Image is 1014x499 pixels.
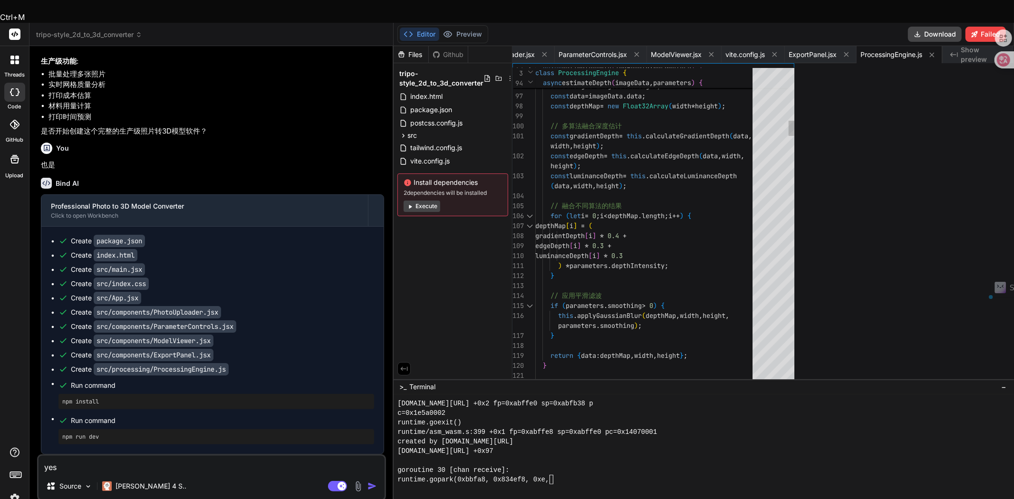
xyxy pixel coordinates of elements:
[94,263,145,276] code: src/main.jsx
[619,132,623,140] span: =
[573,241,577,250] span: i
[589,251,592,260] span: [
[554,182,570,190] span: data
[367,481,377,491] img: icon
[573,182,592,190] span: width
[512,101,523,111] div: 98
[665,211,668,220] span: ;
[615,78,649,87] span: imageData
[665,261,668,270] span: ;
[550,142,570,150] span: width
[596,142,600,150] span: )
[102,481,112,491] img: Claude 4 Sonnet
[524,301,536,311] div: Click to collapse the range.
[558,311,573,320] span: this
[404,178,502,187] span: Install dependencies
[1001,382,1006,392] span: −
[550,162,573,170] span: height
[748,132,752,140] span: ,
[550,132,570,140] span: const
[646,132,729,140] span: calculateGradientDepth
[558,261,562,270] span: )
[550,182,554,190] span: (
[999,379,1008,394] button: −
[570,152,604,160] span: edgeDepth
[512,281,523,291] div: 113
[397,446,493,456] span: [DOMAIN_NAME][URL] +0x97
[397,437,513,446] span: created by [DOMAIN_NAME][URL]
[51,202,358,211] div: Professional Photo to 3D Model Converter
[592,241,604,250] span: 0.3
[394,50,428,59] div: Files
[608,102,619,110] span: new
[661,301,665,310] span: {
[860,50,922,59] span: ProcessingEngine.js
[84,482,92,490] img: Pick Models
[608,241,611,250] span: +
[94,278,149,290] code: src/index.css
[94,306,221,318] code: src/components/PhotoUploader.jsx
[608,261,611,270] span: .
[585,92,589,100] span: =
[634,321,638,330] span: )
[722,152,741,160] span: width
[642,211,665,220] span: length
[71,350,213,360] div: Create
[543,78,562,87] span: async
[512,78,523,88] span: 94
[48,79,384,90] li: 实时网格质量分析
[116,481,186,491] p: [PERSON_NAME] 4 S..
[630,152,699,160] span: calculateEdgeDepth
[59,481,81,491] p: Source
[589,231,592,240] span: i
[404,201,440,212] button: Execute
[642,92,646,100] span: ;
[512,291,523,301] div: 114
[62,433,370,441] pre: npm run dev
[581,221,585,230] span: =
[71,416,374,425] span: Run command
[559,50,627,59] span: ParameterControls.jsx
[646,311,676,320] span: depthMap
[657,351,680,360] span: height
[550,92,570,100] span: const
[512,351,523,361] div: 119
[676,311,680,320] span: ,
[439,28,486,41] button: Preview
[512,221,523,231] div: 107
[596,182,619,190] span: height
[48,101,384,112] li: 材料用量计算
[672,102,691,110] span: width
[397,408,445,418] span: c=0x1e5a0002
[589,92,623,100] span: imageData
[353,481,364,492] img: attachment
[699,152,703,160] span: (
[653,78,691,87] span: parameters
[961,45,1006,64] span: Show preview
[71,365,229,374] div: Create
[623,92,627,100] span: .
[691,78,695,87] span: )
[570,172,623,180] span: luminanceDepth
[623,182,627,190] span: ;
[680,351,684,360] span: }
[71,236,145,246] div: Create
[573,311,577,320] span: .
[512,201,523,211] div: 105
[543,361,547,370] span: }
[407,131,417,140] span: src
[562,78,611,87] span: estimateDepth
[725,50,765,59] span: vite.config.js
[566,221,570,230] span: [
[741,152,744,160] span: ,
[71,307,221,317] div: Create
[630,351,634,360] span: ,
[627,132,642,140] span: this
[600,142,604,150] span: ;
[695,102,718,110] span: height
[409,155,451,167] span: vite.config.js
[699,78,703,87] span: {
[570,211,581,220] span: let
[573,162,577,170] span: )
[642,311,646,320] span: (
